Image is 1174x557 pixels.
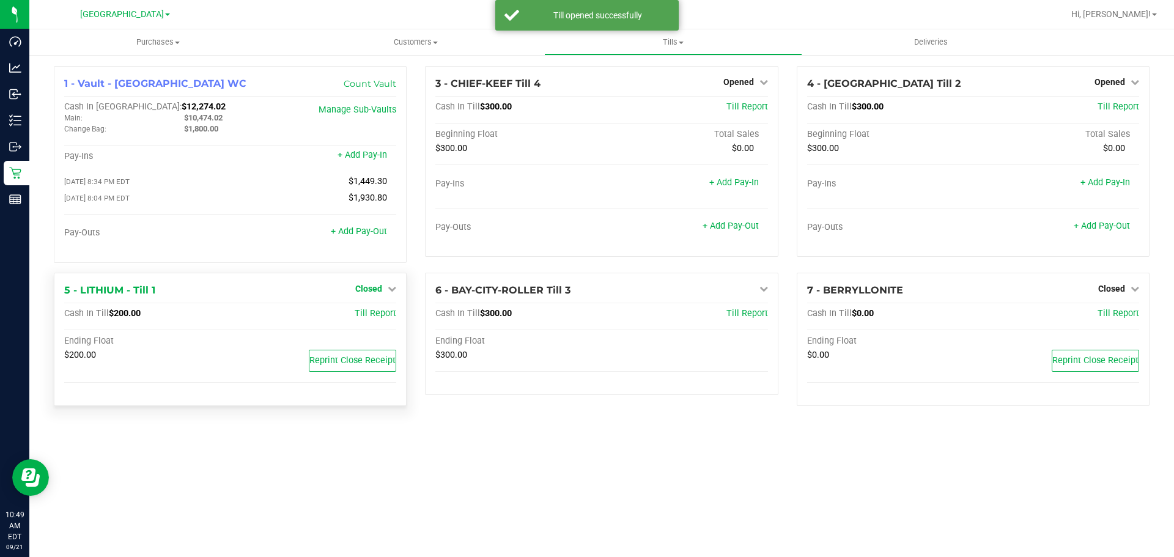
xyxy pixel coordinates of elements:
[480,308,512,319] span: $300.00
[545,37,801,48] span: Tills
[12,459,49,496] iframe: Resource center
[435,350,467,360] span: $300.00
[526,9,670,21] div: Till opened successfully
[807,284,903,296] span: 7 - BERRYLLONITE
[726,101,768,112] a: Till Report
[435,336,602,347] div: Ending Float
[802,29,1060,55] a: Deliveries
[480,101,512,112] span: $300.00
[319,105,396,115] a: Manage Sub-Vaults
[287,29,544,55] a: Customers
[331,226,387,237] a: + Add Pay-Out
[1071,9,1151,19] span: Hi, [PERSON_NAME]!
[64,78,246,89] span: 1 - Vault - [GEOGRAPHIC_DATA] WC
[287,37,544,48] span: Customers
[9,167,21,179] inline-svg: Retail
[64,336,231,347] div: Ending Float
[349,176,387,186] span: $1,449.30
[1074,221,1130,231] a: + Add Pay-Out
[807,101,852,112] span: Cash In Till
[807,350,829,360] span: $0.00
[1098,101,1139,112] a: Till Report
[435,143,467,153] span: $300.00
[355,284,382,293] span: Closed
[6,509,24,542] p: 10:49 AM EDT
[544,29,802,55] a: Tills
[435,284,570,296] span: 6 - BAY-CITY-ROLLER Till 3
[9,193,21,205] inline-svg: Reports
[1098,284,1125,293] span: Closed
[732,143,754,153] span: $0.00
[852,101,884,112] span: $300.00
[355,308,396,319] a: Till Report
[703,221,759,231] a: + Add Pay-Out
[344,78,396,89] a: Count Vault
[184,124,218,133] span: $1,800.00
[435,308,480,319] span: Cash In Till
[1080,177,1130,188] a: + Add Pay-In
[9,141,21,153] inline-svg: Outbound
[64,284,155,296] span: 5 - LITHIUM - Till 1
[6,542,24,551] p: 09/21
[309,350,396,372] button: Reprint Close Receipt
[64,114,83,122] span: Main:
[807,179,973,190] div: Pay-Ins
[435,101,480,112] span: Cash In Till
[435,129,602,140] div: Beginning Float
[349,193,387,203] span: $1,930.80
[1095,77,1125,87] span: Opened
[80,9,164,20] span: [GEOGRAPHIC_DATA]
[807,129,973,140] div: Beginning Float
[973,129,1139,140] div: Total Sales
[807,336,973,347] div: Ending Float
[435,179,602,190] div: Pay-Ins
[309,355,396,366] span: Reprint Close Receipt
[1052,355,1139,366] span: Reprint Close Receipt
[9,35,21,48] inline-svg: Dashboard
[9,114,21,127] inline-svg: Inventory
[1052,350,1139,372] button: Reprint Close Receipt
[64,177,130,186] span: [DATE] 8:34 PM EDT
[435,78,541,89] span: 3 - CHIEF-KEEF Till 4
[1098,308,1139,319] a: Till Report
[64,151,231,162] div: Pay-Ins
[64,101,182,112] span: Cash In [GEOGRAPHIC_DATA]:
[723,77,754,87] span: Opened
[64,194,130,202] span: [DATE] 8:04 PM EDT
[1103,143,1125,153] span: $0.00
[898,37,964,48] span: Deliveries
[807,308,852,319] span: Cash In Till
[109,308,141,319] span: $200.00
[602,129,768,140] div: Total Sales
[64,125,106,133] span: Change Bag:
[184,113,223,122] span: $10,474.02
[182,101,226,112] span: $12,274.02
[807,222,973,233] div: Pay-Outs
[807,78,961,89] span: 4 - [GEOGRAPHIC_DATA] Till 2
[9,88,21,100] inline-svg: Inbound
[338,150,387,160] a: + Add Pay-In
[64,227,231,238] div: Pay-Outs
[9,62,21,74] inline-svg: Analytics
[29,29,287,55] a: Purchases
[807,143,839,153] span: $300.00
[852,308,874,319] span: $0.00
[435,222,602,233] div: Pay-Outs
[64,350,96,360] span: $200.00
[64,308,109,319] span: Cash In Till
[726,308,768,319] a: Till Report
[29,37,287,48] span: Purchases
[709,177,759,188] a: + Add Pay-In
